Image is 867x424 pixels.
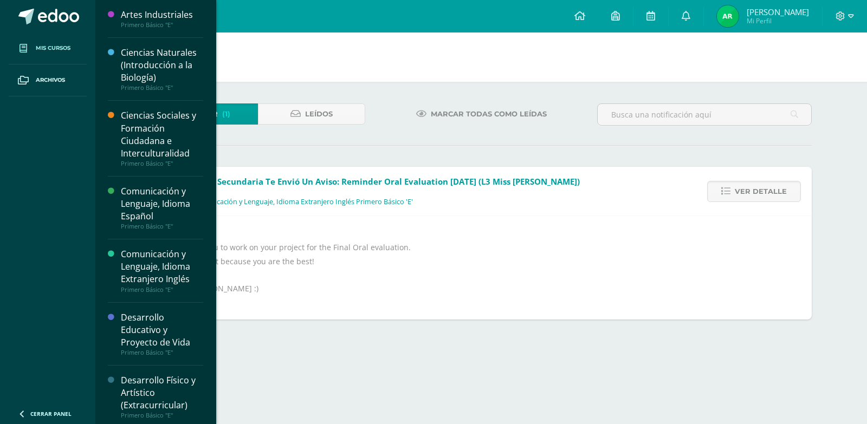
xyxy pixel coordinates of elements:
[172,227,790,309] div: Hi guys! I remind you to work on your project for the Final Oral evaluation. Do your best because...
[121,349,203,356] div: Primero Básico "E"
[121,185,203,223] div: Comunicación y Lenguaje, Idioma Español
[735,181,787,201] span: Ver detalle
[9,32,87,64] a: Mis cursos
[222,104,230,124] span: (1)
[121,109,203,167] a: Ciencias Sociales y Formación Ciudadana e InterculturalidadPrimero Básico "E"
[184,104,218,124] span: Sin leer
[305,104,333,124] span: Leídos
[431,104,547,124] span: Marcar todas como leídas
[717,5,739,27] img: f9be7f22a6404b4052d7942012a20df2.png
[121,47,203,92] a: Ciencias Naturales (Introducción a la Biología)Primero Básico "E"
[121,185,203,230] a: Comunicación y Lenguaje, Idioma EspañolPrimero Básico "E"
[403,103,560,125] a: Marcar todas como leídas
[191,176,580,187] span: Inglés Secundaria te envió un aviso: Reminder Oral Evaluation [DATE] (L3 Miss [PERSON_NAME])
[121,9,203,21] div: Artes Industriales
[30,410,72,418] span: Cerrar panel
[121,311,203,356] a: Desarrollo Educativo y Proyecto de VidaPrimero Básico "E"
[121,412,203,419] div: Primero Básico "E"
[9,64,87,96] a: Archivos
[121,9,203,29] a: Artes IndustrialesPrimero Básico "E"
[121,47,203,84] div: Ciencias Naturales (Introducción a la Biología)
[258,103,365,125] a: Leídos
[121,311,203,349] div: Desarrollo Educativo y Proyecto de Vida
[121,248,203,285] div: Comunicación y Lenguaje, Idioma Extranjero Inglés
[121,286,203,293] div: Primero Básico "E"
[598,104,811,125] input: Busca una notificación aquí
[747,6,809,17] span: [PERSON_NAME]
[36,44,70,53] span: Mis cursos
[121,109,203,159] div: Ciencias Sociales y Formación Ciudadana e Interculturalidad
[121,84,203,92] div: Primero Básico "E"
[121,21,203,29] div: Primero Básico "E"
[747,16,809,25] span: Mi Perfil
[121,374,203,419] a: Desarrollo Físico y Artístico (Extracurricular)Primero Básico "E"
[36,76,65,84] span: Archivos
[121,248,203,293] a: Comunicación y Lenguaje, Idioma Extranjero InglésPrimero Básico "E"
[121,160,203,167] div: Primero Básico "E"
[191,187,580,196] span: [DATE]
[191,198,413,206] p: Comunicación y Lenguaje, Idioma Extranjero Inglés Primero Básico 'E'
[121,223,203,230] div: Primero Básico "E"
[121,374,203,412] div: Desarrollo Físico y Artístico (Extracurricular)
